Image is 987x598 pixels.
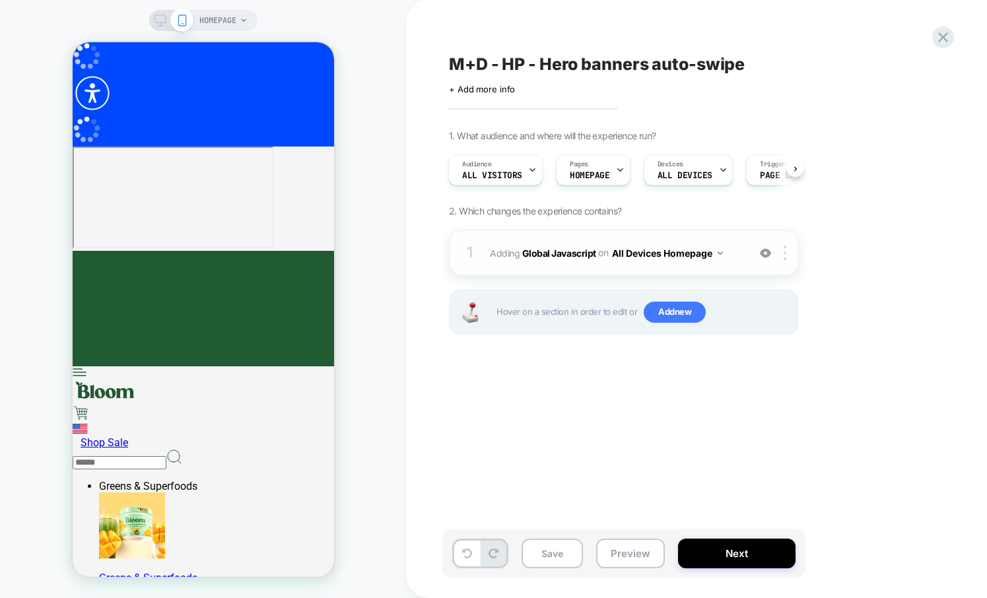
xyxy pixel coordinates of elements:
b: Global Javascript [522,247,596,258]
img: close [784,246,786,260]
span: Audience [462,160,492,169]
span: Devices [658,160,683,169]
img: down arrow [718,251,723,255]
a: Go to Greens & Superfoods Mango / 30ct product page from navigation menu [26,450,261,542]
span: All Visitors [462,171,522,180]
span: HOMEPAGE [570,171,610,180]
span: 1. What audience and where will the experience run? [449,130,656,141]
span: Page Load [760,171,805,180]
span: HOMEPAGE [199,10,236,31]
span: 2. Which changes the experience contains? [449,205,621,216]
span: + Add more info [449,84,515,94]
button: Next [678,539,796,568]
button: All Devices Homepage [612,244,723,263]
span: Open search [94,413,110,425]
button: Save [522,539,583,568]
span: Pages [570,160,588,169]
img: Bloom Greens & Superfoods Mango flavor jar with green drink and fresh mango slices on yellow back... [26,450,92,516]
span: Hover on a section in order to edit or [496,302,791,323]
div: Greens & Superfoods [26,438,261,450]
span: on [598,244,608,261]
button: Preview [596,539,665,568]
span: Add new [644,302,706,323]
div: 1 [463,240,477,266]
span: Trigger [760,160,786,169]
span: M+D - HP - Hero banners auto-swipe [449,54,745,74]
span: ALL DEVICES [658,171,712,180]
p: Greens & Superfoods [26,529,261,542]
img: Joystick [457,302,483,323]
img: crossed eye [760,248,771,259]
span: Adding [490,244,741,263]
